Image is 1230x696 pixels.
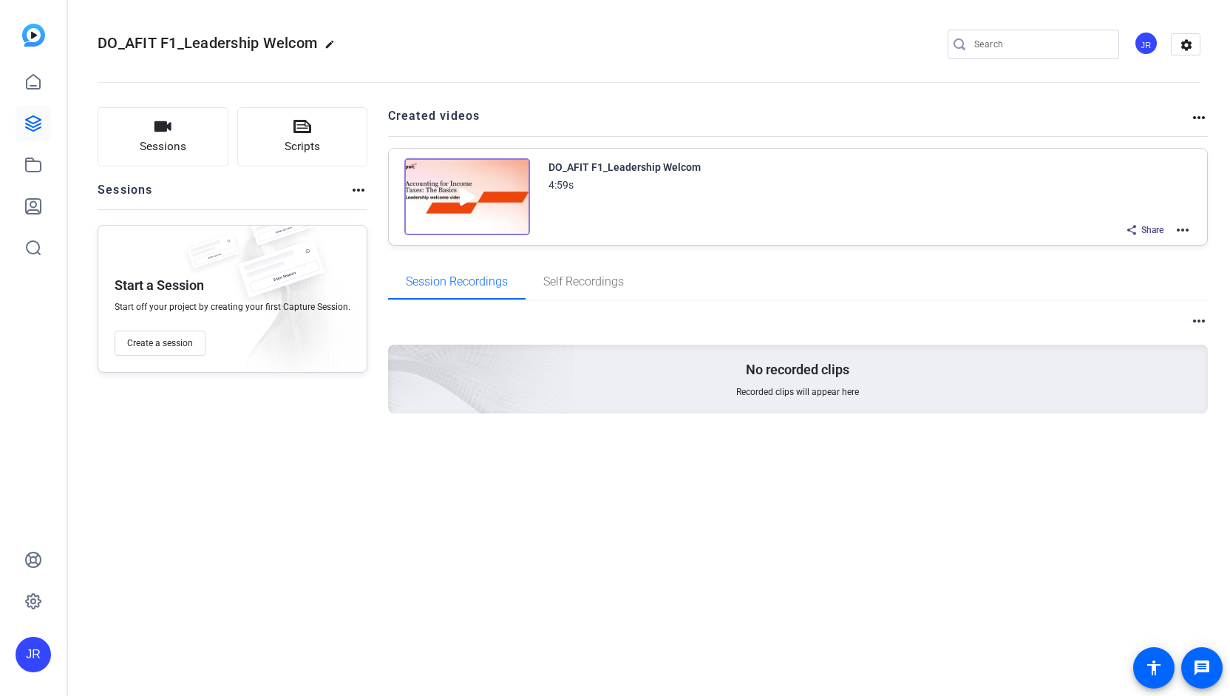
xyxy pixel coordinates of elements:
[127,337,193,349] span: Create a session
[237,107,368,166] button: Scripts
[222,199,575,520] img: embarkstudio-empty-session.png
[115,277,204,294] p: Start a Session
[98,34,317,52] span: DO_AFIT F1_Leadership Welcom
[325,39,342,57] mat-icon: edit
[543,276,624,288] span: Self Recordings
[388,107,1191,136] h2: Created videos
[225,240,336,314] img: fake-session.png
[1145,659,1163,677] mat-icon: accessibility
[1134,31,1160,57] ngx-avatar: Jennifer Russo
[404,158,530,235] img: Creator Project Thumbnail
[548,158,701,176] div: DO_AFIT F1_Leadership Welcom
[285,138,320,155] span: Scripts
[1190,109,1208,126] mat-icon: more_horiz
[1141,224,1163,236] span: Share
[1174,221,1192,239] mat-icon: more_horiz
[216,221,359,379] img: embarkstudio-empty-session.png
[140,138,186,155] span: Sessions
[115,301,350,313] span: Start off your project by creating your first Capture Session.
[16,637,51,672] div: JR
[22,24,45,47] img: blue-gradient.svg
[548,176,574,194] div: 4:59s
[1172,34,1201,56] mat-icon: settings
[746,361,849,379] p: No recorded clips
[1193,659,1211,677] mat-icon: message
[974,36,1107,53] input: Search
[736,386,859,398] span: Recorded clips will appear here
[98,107,228,166] button: Sessions
[180,234,246,278] img: fake-session.png
[240,203,322,257] img: fake-session.png
[406,276,508,288] span: Session Recordings
[350,181,367,199] mat-icon: more_horiz
[1134,31,1158,55] div: JR
[115,331,205,356] button: Create a session
[1190,312,1208,330] mat-icon: more_horiz
[98,181,153,209] h2: Sessions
